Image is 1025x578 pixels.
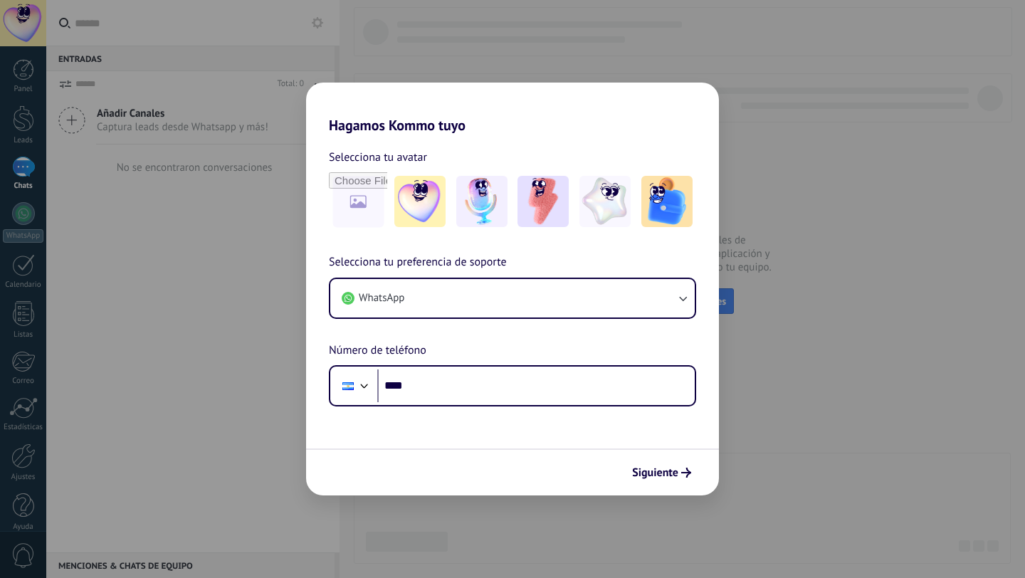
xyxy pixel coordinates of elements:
div: Nicaragua: + 505 [335,371,362,401]
span: Siguiente [632,468,678,478]
span: WhatsApp [359,291,404,305]
span: Número de teléfono [329,342,426,360]
img: -3.jpeg [517,176,569,227]
button: Siguiente [626,461,698,485]
img: -5.jpeg [641,176,693,227]
img: -4.jpeg [579,176,631,227]
h2: Hagamos Kommo tuyo [306,83,719,134]
span: Selecciona tu avatar [329,148,427,167]
img: -2.jpeg [456,176,508,227]
span: Selecciona tu preferencia de soporte [329,253,507,272]
img: -1.jpeg [394,176,446,227]
button: WhatsApp [330,279,695,317]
